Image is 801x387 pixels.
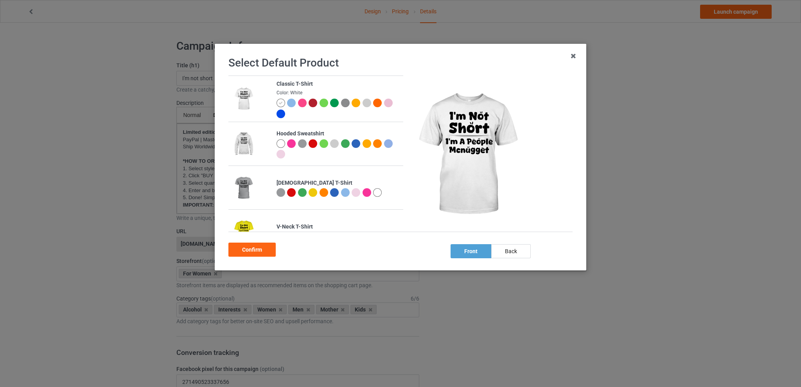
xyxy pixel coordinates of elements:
div: Classic T-Shirt [277,80,399,88]
div: Hooded Sweatshirt [277,130,399,138]
div: V-Neck T-Shirt [277,223,399,231]
div: front [451,244,491,258]
div: back [491,244,531,258]
img: heather_texture.png [341,99,350,107]
div: [DEMOGRAPHIC_DATA] T-Shirt [277,179,399,187]
h1: Select Default Product [228,56,573,70]
div: Color: White [277,90,399,96]
div: Confirm [228,243,276,257]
